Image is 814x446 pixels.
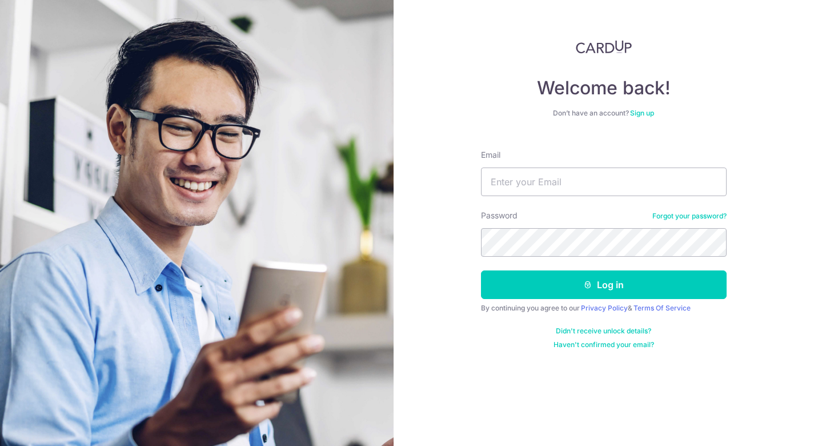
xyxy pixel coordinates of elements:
[481,270,727,299] button: Log in
[481,304,727,313] div: By continuing you agree to our &
[556,326,651,336] a: Didn't receive unlock details?
[581,304,628,312] a: Privacy Policy
[652,212,727,221] a: Forgot your password?
[481,109,727,118] div: Don’t have an account?
[633,304,691,312] a: Terms Of Service
[481,210,518,221] label: Password
[481,77,727,99] h4: Welcome back!
[481,149,500,161] label: Email
[554,340,654,349] a: Haven't confirmed your email?
[481,168,727,196] input: Enter your Email
[576,40,632,54] img: CardUp Logo
[630,109,654,117] a: Sign up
